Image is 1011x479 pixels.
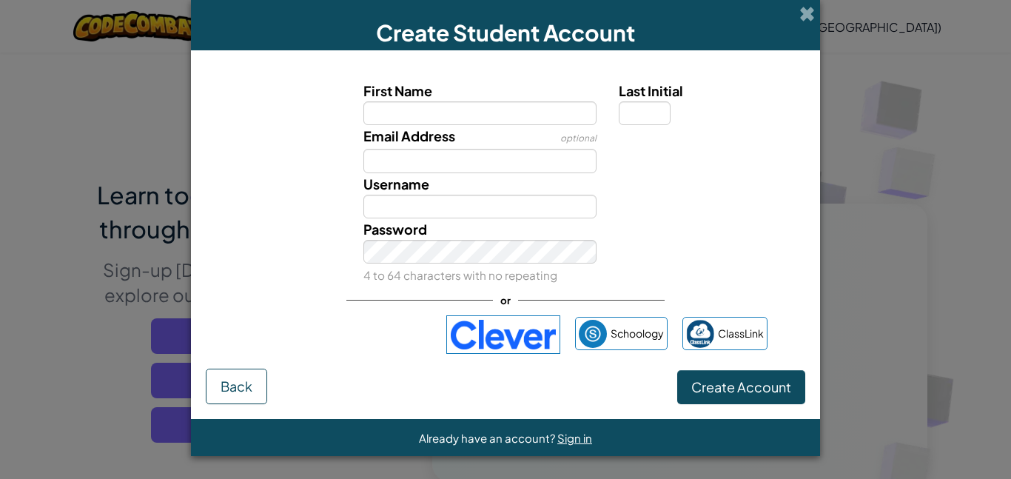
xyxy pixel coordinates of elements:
[376,19,635,47] span: Create Student Account
[718,323,764,344] span: ClassLink
[236,318,439,351] iframe: Sign in with Google Button
[363,175,429,192] span: Username
[419,431,557,445] span: Already have an account?
[493,289,518,311] span: or
[221,378,252,395] span: Back
[446,315,560,354] img: clever-logo-blue.png
[363,127,455,144] span: Email Address
[206,369,267,404] button: Back
[557,431,592,445] a: Sign in
[677,370,805,404] button: Create Account
[619,82,683,99] span: Last Initial
[560,133,597,144] span: optional
[363,82,432,99] span: First Name
[611,323,664,344] span: Schoology
[579,320,607,348] img: schoology.png
[691,378,791,395] span: Create Account
[363,268,557,282] small: 4 to 64 characters with no repeating
[686,320,714,348] img: classlink-logo-small.png
[363,221,427,238] span: Password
